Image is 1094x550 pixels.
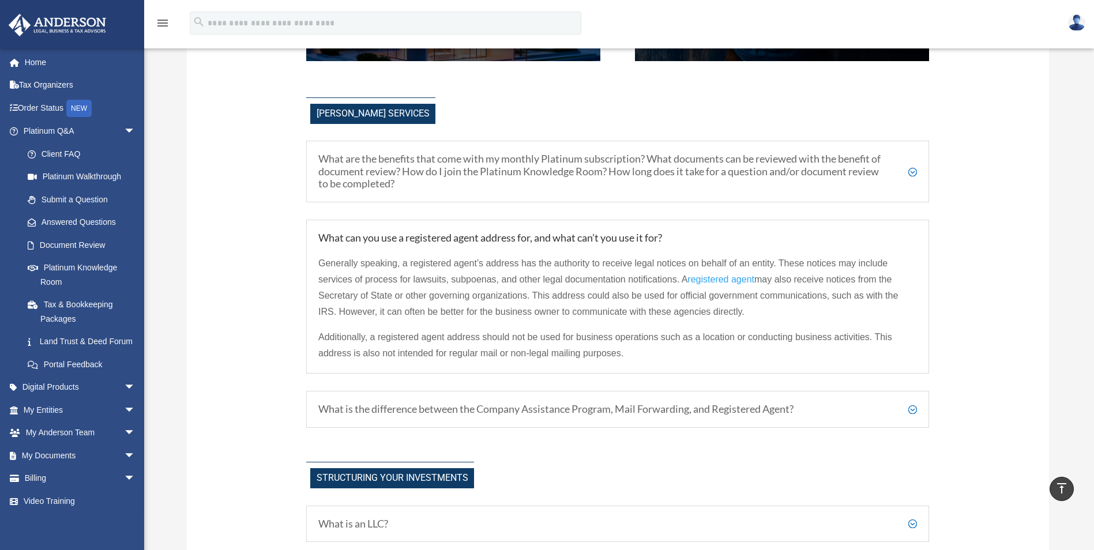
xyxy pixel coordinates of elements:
[156,16,170,30] i: menu
[318,232,917,244] h5: What can you use a registered agent address for, and what can’t you use it for?
[5,14,110,36] img: Anderson Advisors Platinum Portal
[8,120,153,143] a: Platinum Q&Aarrow_drop_down
[16,257,153,293] a: Platinum Knowledge Room
[124,376,147,400] span: arrow_drop_down
[8,74,153,97] a: Tax Organizers
[124,398,147,422] span: arrow_drop_down
[124,444,147,468] span: arrow_drop_down
[16,233,153,257] a: Document Review
[8,51,153,74] a: Home
[16,211,153,234] a: Answered Questions
[318,332,892,358] span: Additionally, a registered agent address should not be used for business operations such as a loc...
[66,100,92,117] div: NEW
[124,421,147,445] span: arrow_drop_down
[16,353,153,376] a: Portal Feedback
[310,104,435,124] span: [PERSON_NAME] Services
[16,165,153,189] a: Platinum Walkthrough
[318,153,917,190] h5: What are the benefits that come with my monthly Platinum subscription? What documents can be revi...
[318,274,898,317] span: may also receive notices from the Secretary of State or other governing organizations. This addre...
[310,468,474,488] span: Structuring Your investments
[8,489,153,513] a: Video Training
[687,274,754,290] a: registered agent
[16,188,153,211] a: Submit a Question
[8,467,153,490] a: Billingarrow_drop_down
[16,142,147,165] a: Client FAQ
[8,376,153,399] a: Digital Productsarrow_drop_down
[318,403,917,416] h5: What is the difference between the Company Assistance Program, Mail Forwarding, and Registered Ag...
[193,16,205,28] i: search
[1055,481,1069,495] i: vertical_align_top
[124,467,147,491] span: arrow_drop_down
[156,20,170,30] a: menu
[318,258,888,284] span: Generally speaking, a registered agent’s address has the authority to receive legal notices on be...
[124,120,147,144] span: arrow_drop_down
[1068,14,1085,31] img: User Pic
[8,398,153,421] a: My Entitiesarrow_drop_down
[8,421,153,444] a: My Anderson Teamarrow_drop_down
[687,274,754,284] span: registered agent
[1050,477,1074,501] a: vertical_align_top
[8,444,153,467] a: My Documentsarrow_drop_down
[8,96,153,120] a: Order StatusNEW
[16,293,153,330] a: Tax & Bookkeeping Packages
[318,518,917,530] h5: What is an LLC?
[16,330,153,353] a: Land Trust & Deed Forum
